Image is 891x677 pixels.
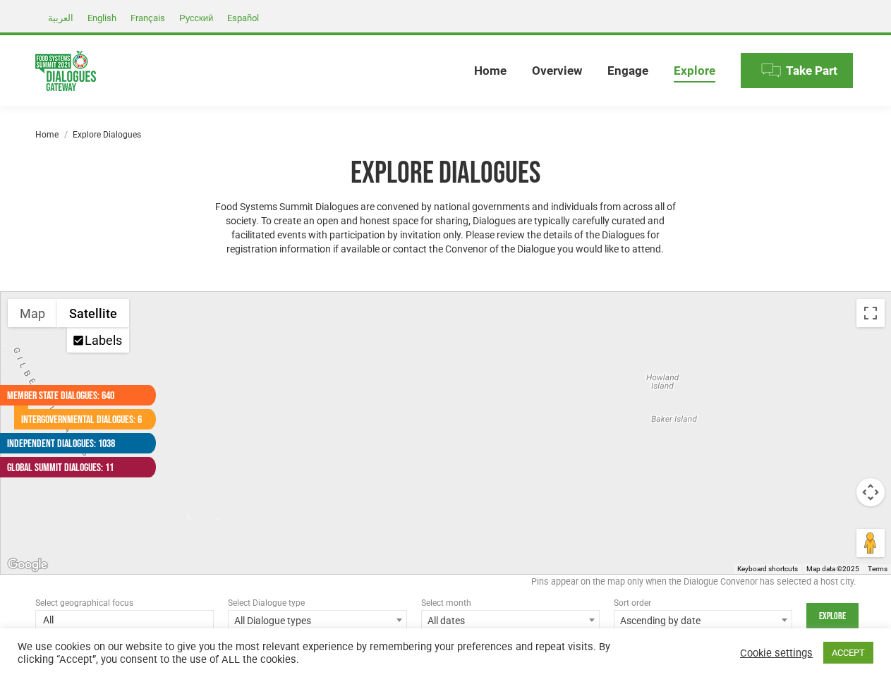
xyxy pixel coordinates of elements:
[80,9,123,26] a: English
[179,13,213,23] span: Русский
[532,63,582,78] span: Overview
[14,409,142,429] a: Intergovernmental Dialogues: 6
[786,63,837,78] span: Take Part
[421,610,600,630] span: All dates
[806,603,859,630] input: Explore
[35,575,856,596] div: Pins appear on the map only when the Dialogue Convenor has selected a host city.
[737,564,798,574] button: Keyboard shortcuts
[68,329,128,351] li: Labels
[229,611,406,630] span: All Dialogue types
[674,63,715,78] span: Explore
[607,63,648,78] span: Engage
[227,13,259,23] span: Español
[73,130,141,140] span: Explore Dialogues
[228,610,406,630] span: All Dialogue types
[35,130,59,140] a: Home
[123,9,172,26] a: Français
[760,60,782,81] img: Menu icon
[806,565,859,573] span: Map data ©2025
[208,200,684,256] p: Food Systems Summit Dialogues are convened by national governments and individuals from across al...
[868,565,887,573] a: Terms (opens in new tab)
[57,299,129,327] button: Show satellite imagery
[614,596,792,610] div: Sort order
[35,596,214,610] div: Select geographical focus
[856,529,885,557] button: Drag Pegman onto the map to open Street View
[18,640,617,666] div: We use cookies on our website to give you the most relevant experience by remembering your prefer...
[48,13,73,23] span: العربية
[220,9,266,26] a: Español
[422,611,599,630] span: All dates
[87,13,116,23] span: English
[474,63,507,78] span: Home
[228,596,406,610] div: Select Dialogue type
[856,299,885,327] button: Toggle fullscreen view
[740,647,813,659] a: Cookie settings
[85,333,122,348] label: Labels
[208,154,684,193] h1: Explore Dialogues
[41,9,80,26] a: العربية
[67,327,129,353] ul: Show satellite imagery
[172,9,220,26] a: Русский
[4,556,51,574] a: Open this area in Google Maps (opens a new window)
[131,13,165,23] span: Français
[8,299,57,327] button: Show street map
[614,610,792,630] span: Ascending by date
[856,478,885,506] button: Map camera controls
[823,642,873,664] a: ACCEPT
[35,51,96,91] img: Food Systems Summit Dialogues
[421,596,600,610] div: Select month
[4,556,51,574] img: Google
[614,611,792,630] span: Ascending by date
